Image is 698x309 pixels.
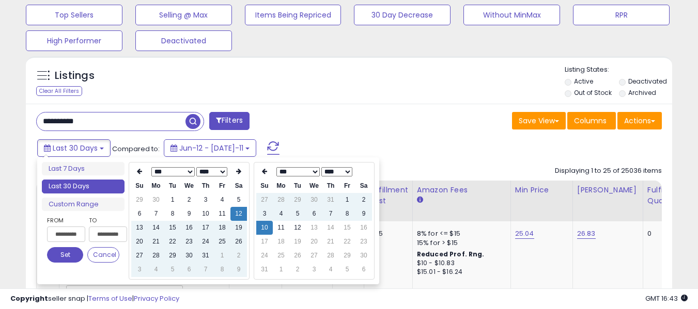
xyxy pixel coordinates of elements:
td: 31 [256,263,273,277]
td: 4 [148,263,164,277]
td: 3 [256,207,273,221]
th: We [181,179,197,193]
td: 29 [164,249,181,263]
td: 1 [273,263,289,277]
td: 8 [214,263,230,277]
label: Out of Stock [574,88,612,97]
a: 26.83 [577,229,596,239]
button: RPR [573,5,670,25]
td: 4 [214,193,230,207]
td: 28 [148,249,164,263]
td: 6 [306,207,322,221]
td: 20 [131,235,148,249]
td: 3 [197,193,214,207]
td: 8 [164,207,181,221]
td: 5 [230,193,247,207]
td: 5 [339,263,355,277]
td: 14 [148,221,164,235]
td: 9 [181,207,197,221]
td: 25 [273,249,289,263]
td: 17 [197,221,214,235]
td: 18 [214,221,230,235]
button: High Performer [26,30,122,51]
div: Amazon Fees [417,185,506,196]
td: 21 [322,235,339,249]
td: 15 [339,221,355,235]
button: Items Being Repriced [245,5,342,25]
label: Deactivated [628,77,667,86]
button: Top Sellers [26,5,122,25]
button: Cancel [87,247,119,263]
span: Columns [574,116,607,126]
td: 20 [306,235,322,249]
td: 26 [289,249,306,263]
b: Reduced Prof. Rng. [417,250,485,258]
td: 22 [164,235,181,249]
td: 13 [306,221,322,235]
td: 10 [256,221,273,235]
td: 11 [214,207,230,221]
td: 22 [339,235,355,249]
button: Last 30 Days [37,139,111,157]
span: Last 30 Days [53,143,98,153]
label: Active [574,77,593,86]
small: Amazon Fees. [417,196,423,205]
button: Without MinMax [463,5,560,25]
li: Last 30 Days [42,180,125,193]
button: Deactivated [135,30,232,51]
a: 25.04 [515,229,534,239]
label: To [89,215,119,225]
td: 29 [289,193,306,207]
td: 3 [306,263,322,277]
div: Fulfillment Cost [368,185,408,206]
td: 28 [322,249,339,263]
th: Tu [164,179,181,193]
p: Listing States: [565,65,672,75]
td: 30 [355,249,372,263]
td: 13 [131,221,148,235]
div: 4.55 [368,229,405,238]
button: Save View [512,112,566,129]
div: [PERSON_NAME] [577,185,639,196]
td: 12 [230,207,247,221]
th: We [306,179,322,193]
span: Jun-12 - [DATE]-11 [179,143,243,153]
td: 3 [131,263,148,277]
td: 30 [148,193,164,207]
li: Custom Range [42,198,125,212]
button: Columns [567,112,616,129]
td: 26 [230,235,247,249]
td: 8 [339,207,355,221]
td: 9 [230,263,247,277]
th: Sa [230,179,247,193]
td: 19 [230,221,247,235]
td: 30 [181,249,197,263]
span: 2025-08-11 16:43 GMT [645,294,688,303]
td: 4 [273,207,289,221]
td: 27 [256,193,273,207]
th: Mo [273,179,289,193]
button: Actions [617,112,662,129]
td: 27 [131,249,148,263]
td: 1 [214,249,230,263]
td: 29 [339,249,355,263]
div: Clear All Filters [36,86,82,96]
td: 1 [164,193,181,207]
td: 7 [148,207,164,221]
div: Displaying 1 to 25 of 25036 items [555,166,662,176]
td: 7 [197,263,214,277]
div: Min Price [515,185,568,196]
li: Last 7 Days [42,162,125,176]
td: 24 [197,235,214,249]
span: Compared to: [112,144,160,154]
td: 2 [230,249,247,263]
td: 7 [322,207,339,221]
button: Jun-12 - [DATE]-11 [164,139,256,157]
label: From [47,215,83,225]
h5: Listings [55,69,95,83]
th: Tu [289,179,306,193]
td: 12 [289,221,306,235]
button: Set [47,247,83,263]
td: 11 [273,221,289,235]
td: 24 [256,249,273,263]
